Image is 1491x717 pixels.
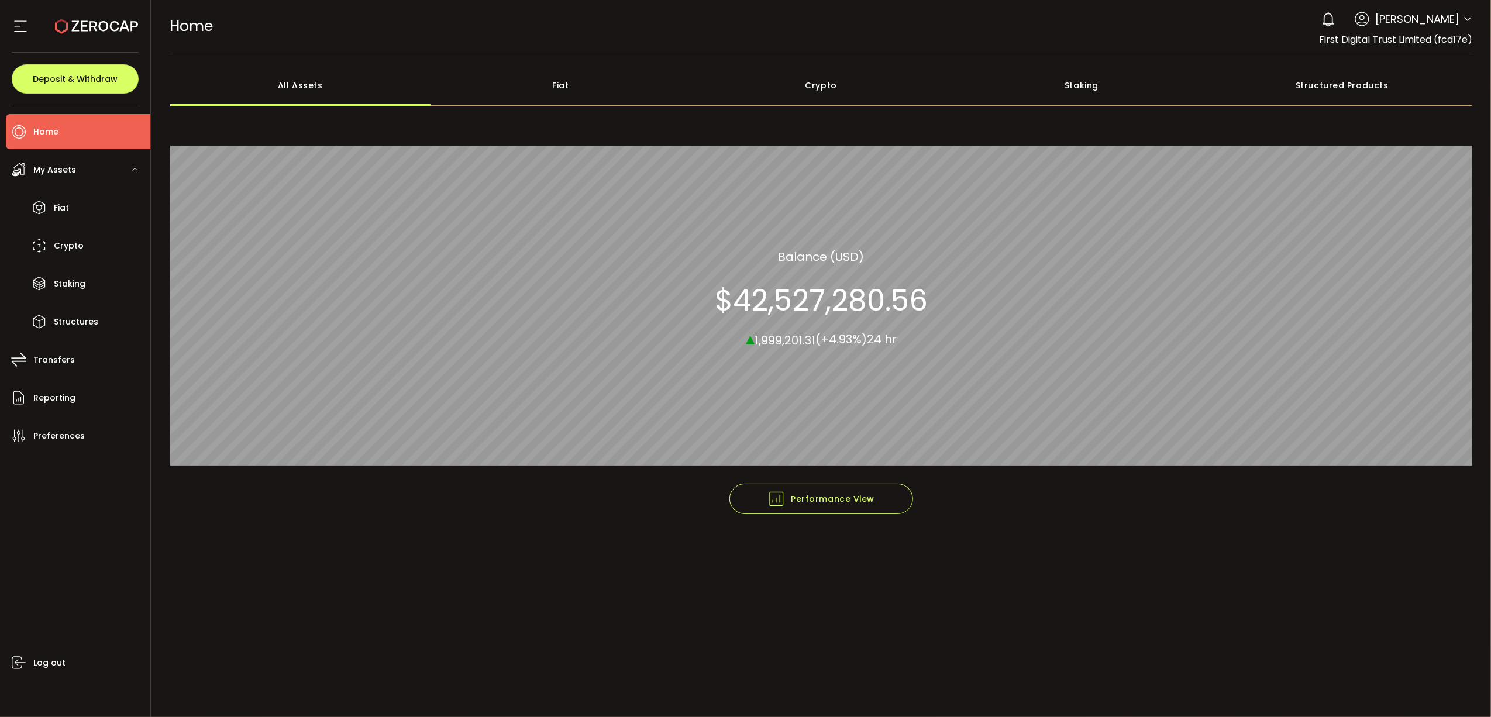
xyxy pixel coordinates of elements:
[54,237,84,254] span: Crypto
[33,161,76,178] span: My Assets
[1319,33,1472,46] span: First Digital Trust Limited (fcd17e)
[33,75,118,83] span: Deposit & Withdraw
[729,484,913,514] button: Performance View
[54,275,85,292] span: Staking
[746,326,755,351] span: ▴
[54,313,98,330] span: Structures
[170,65,431,106] div: All Assets
[33,428,85,444] span: Preferences
[778,248,864,266] section: Balance (USD)
[431,65,691,106] div: Fiat
[1375,11,1459,27] span: [PERSON_NAME]
[33,123,58,140] span: Home
[815,332,867,348] span: (+4.93%)
[767,490,874,508] span: Performance View
[33,389,75,406] span: Reporting
[715,283,928,318] section: $42,527,280.56
[951,65,1211,106] div: Staking
[867,332,897,348] span: 24 hr
[54,199,69,216] span: Fiat
[33,654,66,671] span: Log out
[755,332,815,349] span: 1,999,201.31
[33,351,75,368] span: Transfers
[12,64,139,94] button: Deposit & Withdraw
[1212,65,1472,106] div: Structured Products
[170,16,214,36] span: Home
[1433,661,1491,717] iframe: Chat Widget
[691,65,951,106] div: Crypto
